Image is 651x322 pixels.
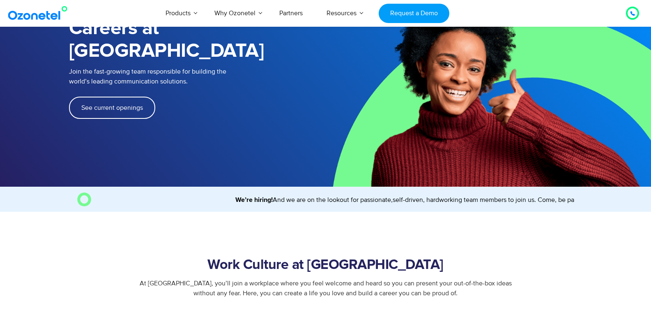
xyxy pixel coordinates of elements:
a: See current openings [69,97,155,119]
a: Request a Demo [379,4,449,23]
img: O Image [77,192,91,206]
strong: We’re hiring! [229,197,267,203]
h1: Careers at [GEOGRAPHIC_DATA] [69,17,326,63]
span: At [GEOGRAPHIC_DATA], you’ll join a workplace where you feel welcome and heard so you can present... [140,279,512,297]
span: See current openings [81,104,143,111]
p: Join the fast-growing team responsible for building the world’s leading communication solutions. [69,67,313,86]
marquee: And we are on the lookout for passionate,self-driven, hardworking team members to join us. Come, ... [94,195,574,205]
h2: Work Culture at [GEOGRAPHIC_DATA] [95,257,556,273]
